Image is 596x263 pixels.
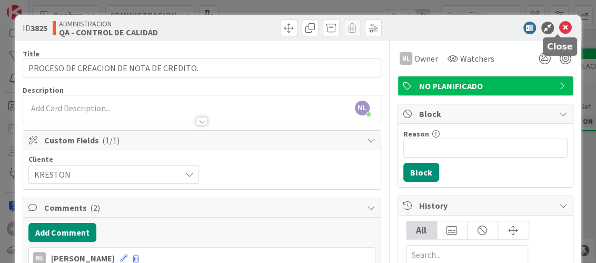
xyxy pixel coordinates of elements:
[355,101,370,115] span: NL
[460,52,494,65] span: Watchers
[44,134,361,147] span: Custom Fields
[23,85,64,95] span: Description
[400,52,412,65] div: NL
[403,129,429,139] label: Reason
[23,49,39,59] label: Title
[59,20,158,28] span: ADMINISTRACION
[403,163,439,182] button: Block
[28,223,96,242] button: Add Comment
[414,52,438,65] span: Owner
[102,135,120,145] span: ( 1/1 )
[547,42,573,52] h5: Close
[44,201,361,214] span: Comments
[23,59,381,77] input: type card name here...
[90,202,100,213] span: ( 2 )
[419,80,554,92] span: NO PLANIFICADO
[28,155,199,163] div: Cliente
[419,108,554,120] span: Block
[406,221,437,239] div: All
[59,28,158,36] b: QA - CONTROL DE CALIDAD
[419,199,554,212] span: History
[31,23,47,33] b: 3825
[34,167,175,182] span: KRESTON
[23,22,47,34] span: ID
